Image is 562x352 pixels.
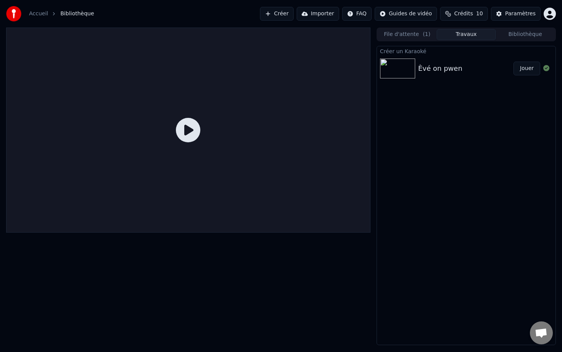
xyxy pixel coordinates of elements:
img: youka [6,6,21,21]
button: Paramètres [491,7,541,21]
span: 10 [476,10,483,18]
button: Bibliothèque [496,29,555,40]
button: Importer [297,7,339,21]
button: Travaux [437,29,495,40]
button: FAQ [342,7,372,21]
div: Èvé on pwen [418,63,463,74]
nav: breadcrumb [29,10,94,18]
div: Créer un Karaoké [377,46,556,55]
a: Accueil [29,10,48,18]
button: Guides de vidéo [375,7,437,21]
a: Ouvrir le chat [530,321,553,344]
button: Créer [260,7,294,21]
span: Crédits [454,10,473,18]
div: Paramètres [505,10,536,18]
span: Bibliothèque [60,10,94,18]
span: ( 1 ) [423,31,430,38]
button: File d'attente [378,29,437,40]
button: Crédits10 [440,7,488,21]
button: Jouer [513,62,540,75]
